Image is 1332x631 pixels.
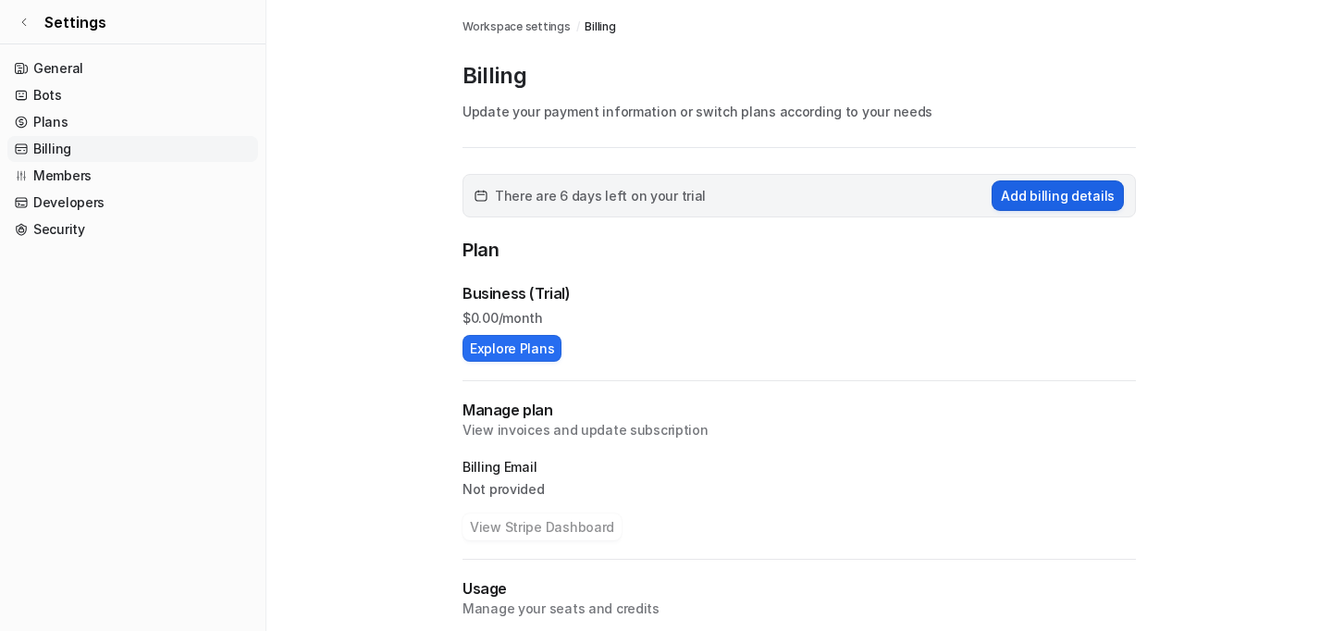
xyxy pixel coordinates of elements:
a: Members [7,163,258,189]
p: $ 0.00/month [462,308,1136,328]
a: Workspace settings [462,19,571,35]
a: Plans [7,109,258,135]
a: Billing [585,19,615,35]
button: Explore Plans [462,335,561,362]
p: Not provided [462,480,1136,499]
a: General [7,56,258,81]
a: Billing [7,136,258,162]
h2: Manage plan [462,400,1136,421]
span: / [576,19,580,35]
p: Update your payment information or switch plans according to your needs [462,102,1136,121]
a: Bots [7,82,258,108]
img: calender-icon.svg [475,190,487,203]
p: Manage your seats and credits [462,600,1136,618]
button: View Stripe Dashboard [462,513,622,540]
p: Plan [462,236,1136,267]
button: Add billing details [992,180,1124,211]
span: Settings [44,11,106,33]
p: Billing [462,61,1136,91]
span: There are 6 days left on your trial [495,186,706,205]
p: Usage [462,578,1136,600]
p: Business (Trial) [462,282,571,304]
a: Developers [7,190,258,216]
a: Security [7,217,258,242]
p: Billing Email [462,458,1136,476]
p: View invoices and update subscription [462,421,1136,439]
